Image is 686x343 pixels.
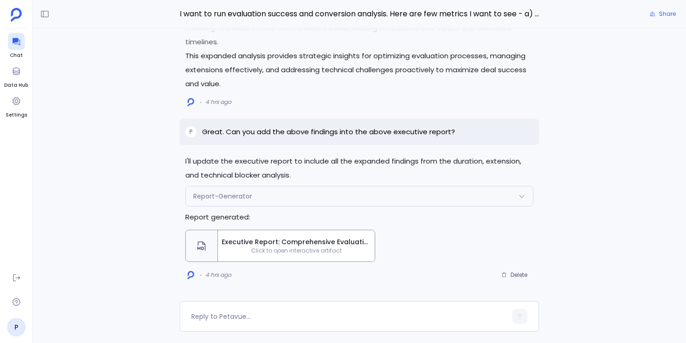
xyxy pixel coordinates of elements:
span: Settings [6,111,27,119]
a: P [7,318,26,336]
p: Great. Can you add the above findings into the above executive report? [202,126,455,137]
span: Data Hub [4,82,28,89]
span: 4 hrs ago [205,271,231,279]
span: Report-Generator [193,192,252,201]
button: Share [644,7,681,21]
button: Executive Report: Comprehensive Evaluation Success and Conversion AnalysisClick to open interacti... [185,230,375,262]
a: Chat [8,33,25,59]
span: P [189,128,192,136]
span: Share [659,10,676,18]
span: Click to open interactive artifact [218,247,375,254]
p: I'll update the executive report to include all the expanded findings from the duration, extensio... [185,154,533,182]
span: Delete [511,271,527,279]
img: petavue logo [11,8,22,22]
a: Settings [6,93,27,119]
span: Chat [8,52,25,59]
a: Data Hub [4,63,28,89]
p: Report generated: [185,210,533,224]
button: Delete [495,268,533,282]
img: logo [188,98,194,107]
img: logo [188,271,194,280]
p: This expanded analysis provides strategic insights for optimizing evaluation processes, managing ... [185,49,533,91]
span: 4 hrs ago [205,98,231,106]
span: I want to run evaluation success and conversion analysis. Here are few metrics I want to see - a)... [180,8,539,20]
span: Executive Report: Comprehensive Evaluation Success and Conversion Analysis [222,237,371,247]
